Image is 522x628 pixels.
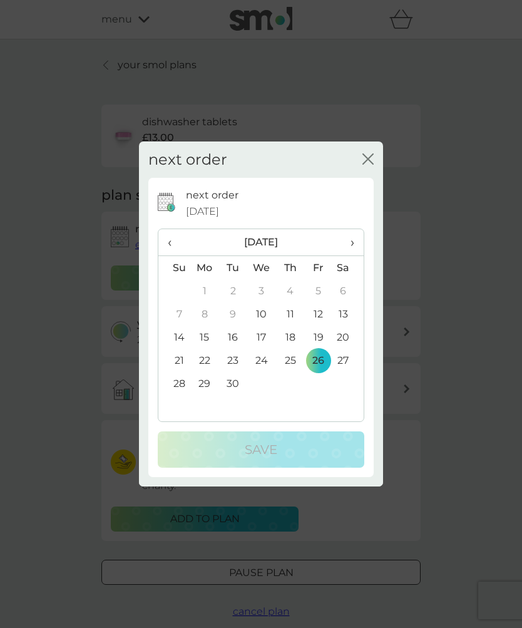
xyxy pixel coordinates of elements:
[304,279,332,302] td: 5
[219,349,247,372] td: 23
[332,302,364,326] td: 13
[219,279,247,302] td: 2
[304,256,332,280] th: Fr
[186,203,219,220] span: [DATE]
[158,349,190,372] td: 21
[247,326,276,349] td: 17
[186,187,238,203] p: next order
[219,372,247,395] td: 30
[276,256,304,280] th: Th
[190,326,219,349] td: 15
[342,229,354,255] span: ›
[158,256,190,280] th: Su
[190,256,219,280] th: Mo
[247,349,276,372] td: 24
[219,302,247,326] td: 9
[190,372,219,395] td: 29
[332,349,364,372] td: 27
[332,326,364,349] td: 20
[276,326,304,349] td: 18
[276,349,304,372] td: 25
[245,440,277,460] p: Save
[148,151,227,169] h2: next order
[190,349,219,372] td: 22
[158,326,190,349] td: 14
[247,256,276,280] th: We
[304,349,332,372] td: 26
[247,279,276,302] td: 3
[304,302,332,326] td: 12
[158,302,190,326] td: 7
[190,279,219,302] td: 1
[158,431,364,468] button: Save
[168,229,181,255] span: ‹
[219,326,247,349] td: 16
[332,279,364,302] td: 6
[190,229,332,256] th: [DATE]
[304,326,332,349] td: 19
[219,256,247,280] th: Tu
[158,372,190,395] td: 28
[276,279,304,302] td: 4
[190,302,219,326] td: 8
[276,302,304,326] td: 11
[247,302,276,326] td: 10
[332,256,364,280] th: Sa
[362,153,374,167] button: close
